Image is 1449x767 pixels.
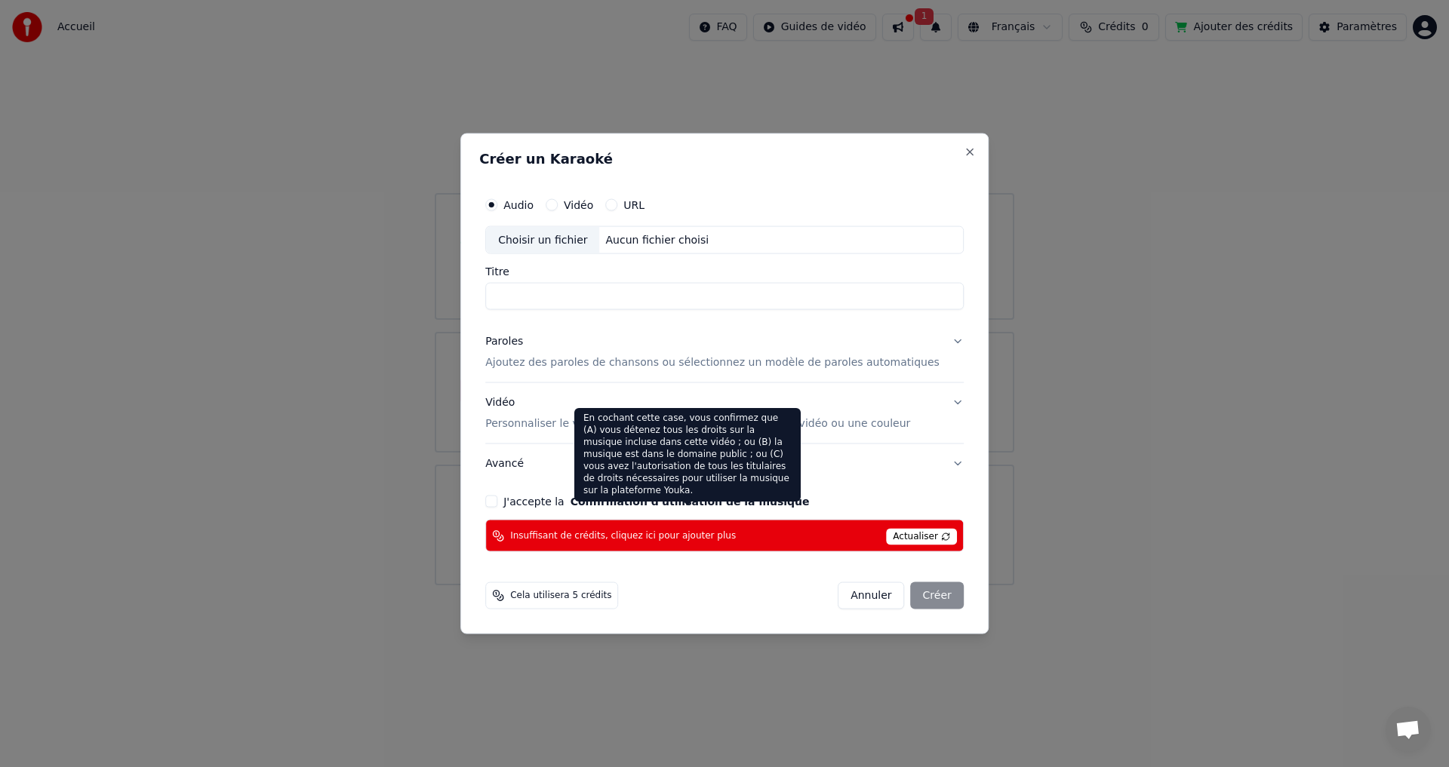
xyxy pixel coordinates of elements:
[486,226,599,253] div: Choisir un fichier
[485,383,964,443] button: VidéoPersonnaliser le vidéo de karaoké : utiliser une image, une vidéo ou une couleur
[485,416,910,431] p: Personnaliser le vidéo de karaoké : utiliser une image, une vidéo ou une couleur
[485,444,964,483] button: Avancé
[503,199,534,210] label: Audio
[571,496,810,507] button: J'accepte la
[485,395,910,431] div: Vidéo
[485,355,940,370] p: Ajoutez des paroles de chansons ou sélectionnez un modèle de paroles automatiques
[600,232,715,247] div: Aucun fichier choisi
[485,334,523,349] div: Paroles
[838,582,904,609] button: Annuler
[886,529,957,545] span: Actualiser
[479,152,970,165] h2: Créer un Karaoké
[574,408,801,502] div: En cochant cette case, vous confirmez que (A) vous détenez tous les droits sur la musique incluse...
[503,496,809,507] label: J'accepte la
[510,590,611,602] span: Cela utilisera 5 crédits
[623,199,645,210] label: URL
[485,322,964,382] button: ParolesAjoutez des paroles de chansons ou sélectionnez un modèle de paroles automatiques
[564,199,593,210] label: Vidéo
[485,266,964,277] label: Titre
[510,529,736,542] span: Insuffisant de crédits, cliquez ici pour ajouter plus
